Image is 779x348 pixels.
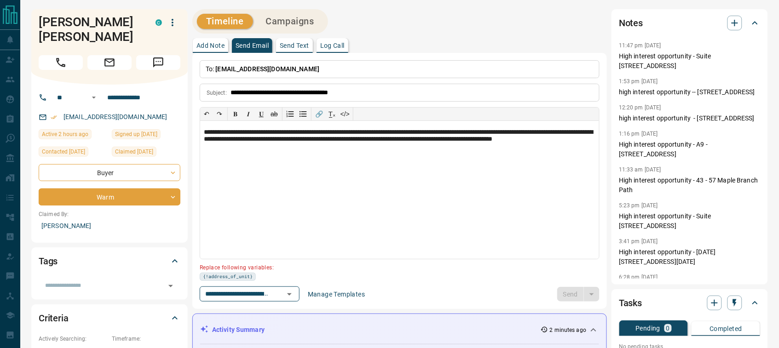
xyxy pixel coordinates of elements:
[216,65,320,73] span: [EMAIL_ADDRESS][DOMAIN_NAME]
[213,108,226,120] button: ↷
[42,147,85,156] span: Contacted [DATE]
[619,140,761,159] p: High interest opportunity - A9 - [STREET_ADDRESS]
[557,287,600,302] div: split button
[619,247,761,267] p: High interest opportunity - [DATE][STREET_ADDRESS][DATE]
[259,110,264,118] span: 𝐔
[619,87,761,97] p: high interest opportunity -- [STREET_ADDRESS]
[619,51,761,71] p: High interest opportunity - Suite [STREET_ADDRESS]
[39,218,180,234] p: [PERSON_NAME]
[619,42,661,49] p: 11:47 pm [DATE]
[619,202,658,209] p: 5:23 pm [DATE]
[39,254,58,268] h2: Tags
[39,250,180,272] div: Tags
[63,113,167,120] a: [EMAIL_ADDRESS][DOMAIN_NAME]
[284,108,297,120] button: Numbered list
[39,15,142,44] h1: [PERSON_NAME] [PERSON_NAME]
[320,42,345,49] p: Log Call
[636,325,661,331] p: Pending
[619,78,658,85] p: 1:53 pm [DATE]
[550,326,586,334] p: 2 minutes ago
[115,130,157,139] span: Signed up [DATE]
[39,335,107,343] p: Actively Searching:
[619,292,761,314] div: Tasks
[112,147,180,160] div: Mon Feb 21 2022
[283,288,296,301] button: Open
[39,188,180,205] div: Warm
[88,92,99,103] button: Open
[313,108,326,120] button: 🔗
[112,129,180,142] div: Mon Feb 21 2022
[39,129,107,142] div: Sun Aug 17 2025
[666,325,670,331] p: 0
[197,14,253,29] button: Timeline
[619,274,658,280] p: 6:28 pm [DATE]
[39,164,180,181] div: Buyer
[112,335,180,343] p: Timeframe:
[619,104,661,111] p: 12:20 pm [DATE]
[619,131,658,137] p: 1:16 pm [DATE]
[39,55,83,70] span: Call
[51,114,57,120] svg: Email Verified
[200,261,593,273] p: Replace following variables:
[619,296,642,310] h2: Tasks
[136,55,180,70] span: Message
[302,287,370,302] button: Manage Templates
[242,108,255,120] button: 𝑰
[619,166,661,173] p: 11:33 am [DATE]
[619,176,761,195] p: High interest opportunity - 43 - 57 Maple Branch Path
[236,42,269,49] p: Send Email
[39,311,69,325] h2: Criteria
[196,42,225,49] p: Add Note
[207,89,227,97] p: Subject:
[115,147,153,156] span: Claimed [DATE]
[271,110,278,118] s: ab
[42,130,88,139] span: Active 2 hours ago
[39,147,107,160] div: Sat Jul 19 2025
[164,280,177,292] button: Open
[619,211,761,231] p: High interest opportunity - Suite [STREET_ADDRESS]
[39,210,180,218] p: Claimed By:
[39,307,180,329] div: Criteria
[280,42,309,49] p: Send Text
[200,321,599,338] div: Activity Summary2 minutes ago
[268,108,281,120] button: ab
[212,325,265,335] p: Activity Summary
[339,108,352,120] button: </>
[257,14,323,29] button: Campaigns
[619,16,643,30] h2: Notes
[87,55,132,70] span: Email
[255,108,268,120] button: 𝐔
[326,108,339,120] button: T̲ₓ
[203,273,253,280] span: {!address_of_unit}
[200,108,213,120] button: ↶
[297,108,310,120] button: Bullet list
[619,238,658,245] p: 3:41 pm [DATE]
[229,108,242,120] button: 𝐁
[710,325,742,332] p: Completed
[156,19,162,26] div: condos.ca
[619,114,761,123] p: high interest opportunity - [STREET_ADDRESS]
[200,60,600,78] p: To:
[619,12,761,34] div: Notes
